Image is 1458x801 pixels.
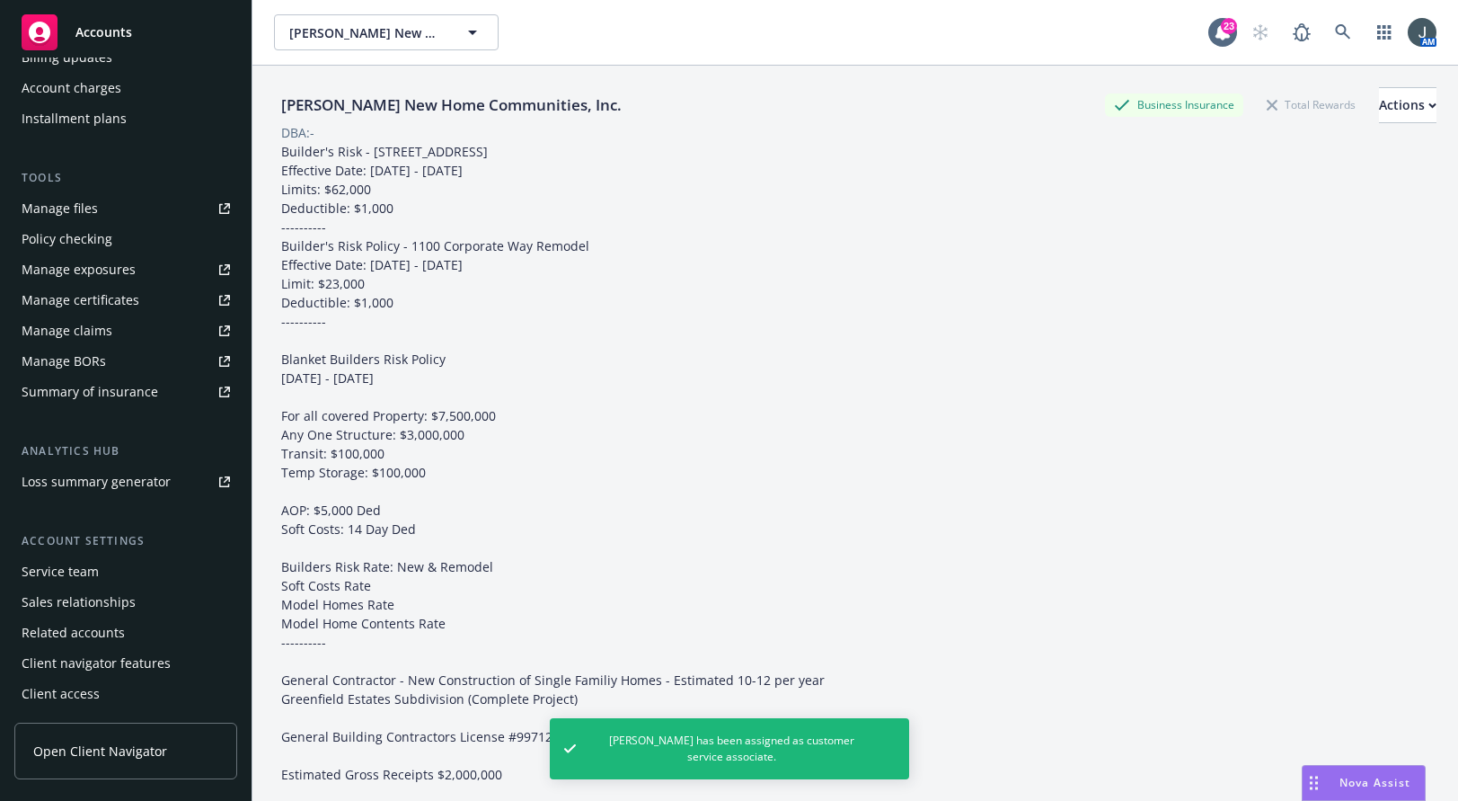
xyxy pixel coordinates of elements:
span: Nova Assist [1339,775,1410,790]
a: Manage files [14,194,237,223]
div: Manage certificates [22,286,139,315]
span: Accounts [75,25,132,40]
div: Client access [22,680,100,708]
div: Account charges [22,74,121,102]
span: Builder's Risk - [STREET_ADDRESS] Effective Date: [DATE] - [DATE] Limits: $62,000 Deductible: $1,... [281,143,825,783]
div: Manage claims [22,316,112,345]
div: Analytics hub [14,442,237,460]
div: Account settings [14,532,237,550]
div: Tools [14,169,237,187]
div: Actions [1379,88,1436,122]
div: [PERSON_NAME] New Home Communities, Inc. [274,93,629,117]
div: Service team [22,557,99,586]
div: Total Rewards [1258,93,1365,116]
a: Report a Bug [1284,14,1320,50]
div: Business Insurance [1105,93,1243,116]
div: Billing updates [22,43,112,72]
a: Client navigator features [14,649,237,678]
div: Installment plans [22,104,127,133]
div: DBA: - [281,123,314,142]
a: Loss summary generator [14,467,237,496]
img: photo [1408,18,1436,47]
div: Client navigator features [22,649,171,678]
button: [PERSON_NAME] New Home Communities, Inc. [274,14,499,50]
div: Policy checking [22,225,112,254]
div: Loss summary generator [22,467,171,496]
a: Service team [14,557,237,586]
a: Account charges [14,74,237,102]
div: Manage exposures [22,255,136,284]
a: Manage claims [14,316,237,345]
button: Nova Assist [1302,765,1426,801]
span: [PERSON_NAME] has been assigned as customer service associate. [590,733,873,765]
div: Drag to move [1303,766,1325,800]
a: Sales relationships [14,588,237,617]
div: Related accounts [22,619,125,647]
span: Open Client Navigator [33,742,167,761]
a: Manage BORs [14,347,237,376]
div: Manage files [22,194,98,223]
a: Billing updates [14,43,237,72]
a: Policy checking [14,225,237,254]
div: Sales relationships [22,588,136,617]
a: Summary of insurance [14,378,237,406]
a: Accounts [14,7,237,58]
div: 23 [1221,18,1237,34]
a: Related accounts [14,619,237,647]
a: Search [1325,14,1361,50]
span: [PERSON_NAME] New Home Communities, Inc. [289,23,445,42]
a: Switch app [1366,14,1402,50]
a: Start snowing [1242,14,1278,50]
div: Summary of insurance [22,378,158,406]
a: Client access [14,680,237,708]
a: Manage exposures [14,255,237,284]
button: Actions [1379,87,1436,123]
a: Manage certificates [14,286,237,315]
a: Installment plans [14,104,237,133]
div: Manage BORs [22,347,106,376]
